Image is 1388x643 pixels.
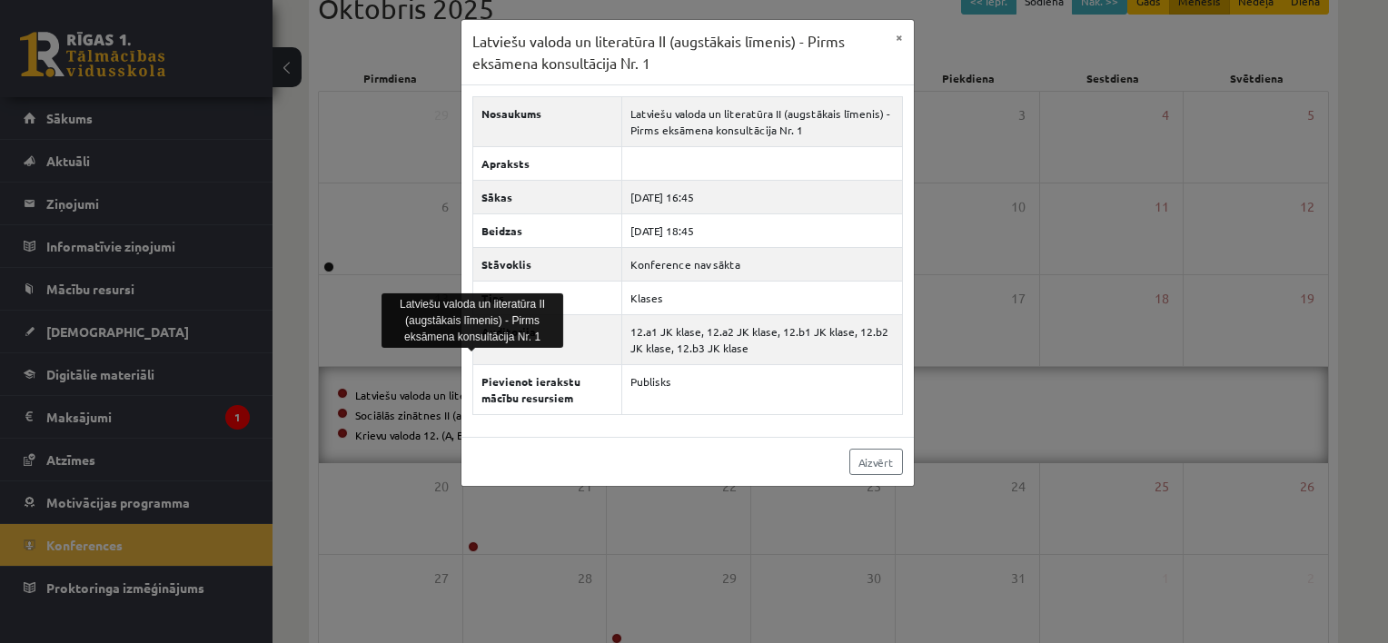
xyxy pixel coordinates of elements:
button: × [885,20,914,54]
th: Pievienot ierakstu mācību resursiem [472,365,621,415]
td: Konference nav sākta [621,248,902,282]
h3: Latviešu valoda un literatūra II (augstākais līmenis) - Pirms eksāmena konsultācija Nr. 1 [472,31,885,74]
th: Tips [472,282,621,315]
th: Stāvoklis [472,248,621,282]
td: Latviešu valoda un literatūra II (augstākais līmenis) - Pirms eksāmena konsultācija Nr. 1 [621,97,902,147]
td: Klases [621,282,902,315]
th: Nosaukums [472,97,621,147]
th: Apraksts [472,147,621,181]
a: Aizvērt [849,449,903,475]
td: Publisks [621,365,902,415]
div: Latviešu valoda un literatūra II (augstākais līmenis) - Pirms eksāmena konsultācija Nr. 1 [382,293,563,348]
th: Beidzas [472,214,621,248]
th: Sākas [472,181,621,214]
td: [DATE] 16:45 [621,181,902,214]
td: [DATE] 18:45 [621,214,902,248]
td: 12.a1 JK klase, 12.a2 JK klase, 12.b1 JK klase, 12.b2 JK klase, 12.b3 JK klase [621,315,902,365]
